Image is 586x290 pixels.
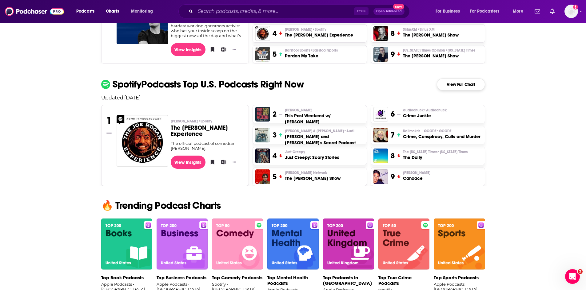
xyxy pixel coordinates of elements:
div: [PERSON_NAME] is America's hardest working grassroots activist who has your inside scoop on the b... [171,18,244,38]
span: For Podcasters [470,7,500,16]
a: The Joe Rogan Experience [255,26,270,41]
span: Podcasts [76,7,94,16]
p: The New York Times • New York Times [403,149,468,154]
span: 2 [578,269,583,274]
h3: This Past Weekend w/ [PERSON_NAME] [285,113,364,125]
img: Crime, Conspiracy, Cults and Murder [373,128,388,142]
button: open menu [508,6,531,16]
h3: The [PERSON_NAME] Show [403,53,475,59]
img: The Tucker Carlson Show [255,169,270,184]
button: Add to List [219,45,225,54]
h3: 2 [273,110,277,119]
a: View Full Chart [437,78,485,91]
img: Podchaser - Follow, Share and Rate Podcasts [5,6,64,17]
p: Top Mental Health Podcasts [267,275,318,286]
h3: 9 [391,172,395,181]
a: [PERSON_NAME]•SpotifyThe [PERSON_NAME] Experience [171,119,244,141]
a: View Insights [171,156,205,169]
button: open menu [72,6,102,16]
p: Top Business Podcasts [157,275,208,280]
p: Joe Rogan • Spotify [285,27,353,32]
h3: 9 [391,50,395,59]
span: • Barstool Sports [310,48,338,52]
span: [PERSON_NAME] [403,170,430,175]
span: Kallmekris | QCODE [403,129,452,133]
p: Matt McCusker & Shane Gillis • Audioboom [285,129,364,133]
svg: Add a profile image [573,5,578,10]
h3: Crime, Conspiracy, Cults and Murder [403,133,480,140]
span: • Spotify [312,27,326,32]
h3: The [PERSON_NAME] Show [285,175,341,181]
a: This Past Weekend w/ Theo Von [255,107,270,122]
img: Crime Junkie [373,107,388,122]
h3: The [PERSON_NAME] Experience [285,32,353,38]
p: Barstool Sports • Barstool Sports [285,48,338,53]
a: [PERSON_NAME] & [PERSON_NAME]•Audioboom[PERSON_NAME] and [PERSON_NAME]'s Secret Podcast [285,129,364,146]
h2: 🔥 Trending Podcast Charts [96,201,490,211]
button: Add to List [219,157,225,167]
a: The Ezra Klein Show [373,47,388,62]
p: Just Creepy [285,149,339,154]
p: Kallmekris | QCODE • QCODE [403,129,480,133]
a: The Daily [373,149,388,163]
span: Barstool Sports [285,48,338,53]
a: Kallmekris | QCODE•QCODECrime, Conspiracy, Cults and Murder [403,129,480,140]
a: Pardon My Take [255,47,270,62]
div: The official podcast of comedian [PERSON_NAME]. [171,141,244,151]
a: [US_STATE] Times Opinion•[US_STATE] TimesThe [PERSON_NAME] Show [403,48,475,59]
img: spotify Icon [101,80,110,89]
p: Top Comedy Podcasts [212,275,263,280]
button: Show More Button [230,46,239,52]
p: Top Sports Podcasts [434,275,485,280]
span: [PERSON_NAME] [285,108,312,113]
span: • Sirius XM [417,27,435,32]
span: Just Creepy [285,149,305,154]
p: New York Times Opinion • New York Times [403,48,475,53]
h3: Just Creepy: Scary Stories [285,154,339,160]
a: Show notifications dropdown [532,6,543,17]
img: banner-Top Comedy Podcasts [212,218,263,270]
h3: Pardon My Take [285,53,338,59]
button: Open AdvancedNew [373,8,405,15]
img: banner-Top True Crime Podcasts [378,218,429,270]
p: Top Podcasts in [GEOGRAPHIC_DATA] [323,275,374,286]
p: Joe Rogan • Spotify [171,119,244,124]
img: User Profile [564,5,578,18]
button: open menu [431,6,468,16]
p: Theo Von [285,108,364,113]
iframe: Intercom live chat [565,269,580,284]
span: More [513,7,523,16]
span: [PERSON_NAME] & [PERSON_NAME] [285,129,359,133]
img: Candace [373,169,388,184]
img: The Joe Rogan Experience [117,115,168,167]
h3: 7 [391,130,395,140]
span: • Audioboom [344,129,366,133]
a: [PERSON_NAME] NetworkThe [PERSON_NAME] Show [285,170,341,181]
a: View Insights [171,43,205,56]
span: Logged in as WesBurdett [564,5,578,18]
span: [US_STATE] Times Opinion [403,48,475,53]
button: Bookmark Podcast [208,157,214,167]
img: Just Creepy: Scary Stories [255,149,270,163]
p: audiochuck • Audiochuck [403,108,447,113]
h3: The [PERSON_NAME] Experience [171,125,244,137]
h3: 4 [273,29,277,38]
button: Bookmark Podcast [208,45,214,54]
span: [PERSON_NAME] Network [285,170,327,175]
span: [PERSON_NAME] [171,119,212,124]
input: Search podcasts, credits, & more... [195,6,354,16]
span: Ctrl K [354,7,369,15]
span: Monitoring [131,7,153,16]
p: Top True Crime Podcasts [378,275,429,286]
